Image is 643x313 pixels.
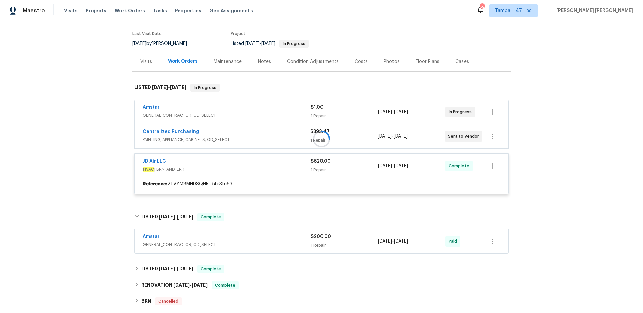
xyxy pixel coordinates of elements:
div: LISTED [DATE]-[DATE]Complete [132,261,511,277]
span: In Progress [280,42,308,46]
span: Complete [198,214,224,221]
span: Tampa + 47 [495,7,522,14]
div: BRN Cancelled [132,293,511,309]
span: - [378,238,408,245]
span: Listed [231,41,309,46]
span: [DATE] [378,239,392,244]
div: Cases [455,58,469,65]
span: [DATE] [132,41,146,46]
span: [DATE] [394,239,408,244]
span: - [245,41,275,46]
div: Visits [140,58,152,65]
span: [DATE] [159,266,175,271]
div: Work Orders [168,58,198,65]
span: [DATE] [261,41,275,46]
span: Complete [198,266,224,272]
span: GENERAL_CONTRACTOR, OD_SELECT [143,241,311,248]
span: Project [231,32,245,36]
span: - [159,266,193,271]
span: [DATE] [177,266,193,271]
div: LISTED [DATE]-[DATE]Complete [132,206,511,228]
span: [DATE] [159,214,175,219]
span: [DATE] [245,41,260,46]
span: [DATE] [173,283,190,287]
h6: LISTED [141,265,193,273]
span: Geo Assignments [209,7,253,14]
div: 596 [480,4,484,11]
span: - [159,214,193,219]
a: Amstar [143,234,160,239]
h6: BRN [141,297,151,305]
span: - [173,283,208,287]
div: Costs [355,58,368,65]
span: Projects [86,7,106,14]
div: RENOVATION [DATE]-[DATE]Complete [132,277,511,293]
div: Condition Adjustments [287,58,339,65]
h6: LISTED [141,213,193,221]
span: Complete [212,282,238,289]
h6: RENOVATION [141,281,208,289]
span: Properties [175,7,201,14]
div: Maintenance [214,58,242,65]
div: by [PERSON_NAME] [132,40,195,48]
span: [DATE] [192,283,208,287]
span: Tasks [153,8,167,13]
div: Notes [258,58,271,65]
span: Work Orders [115,7,145,14]
span: [PERSON_NAME] [PERSON_NAME] [554,7,633,14]
span: Visits [64,7,78,14]
span: Maestro [23,7,45,14]
div: Photos [384,58,400,65]
span: Last Visit Date [132,32,162,36]
span: [DATE] [177,214,193,219]
span: $200.00 [311,234,331,239]
div: 1 Repair [311,242,378,249]
span: Paid [449,238,460,245]
div: Floor Plans [416,58,439,65]
span: Cancelled [156,298,181,305]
